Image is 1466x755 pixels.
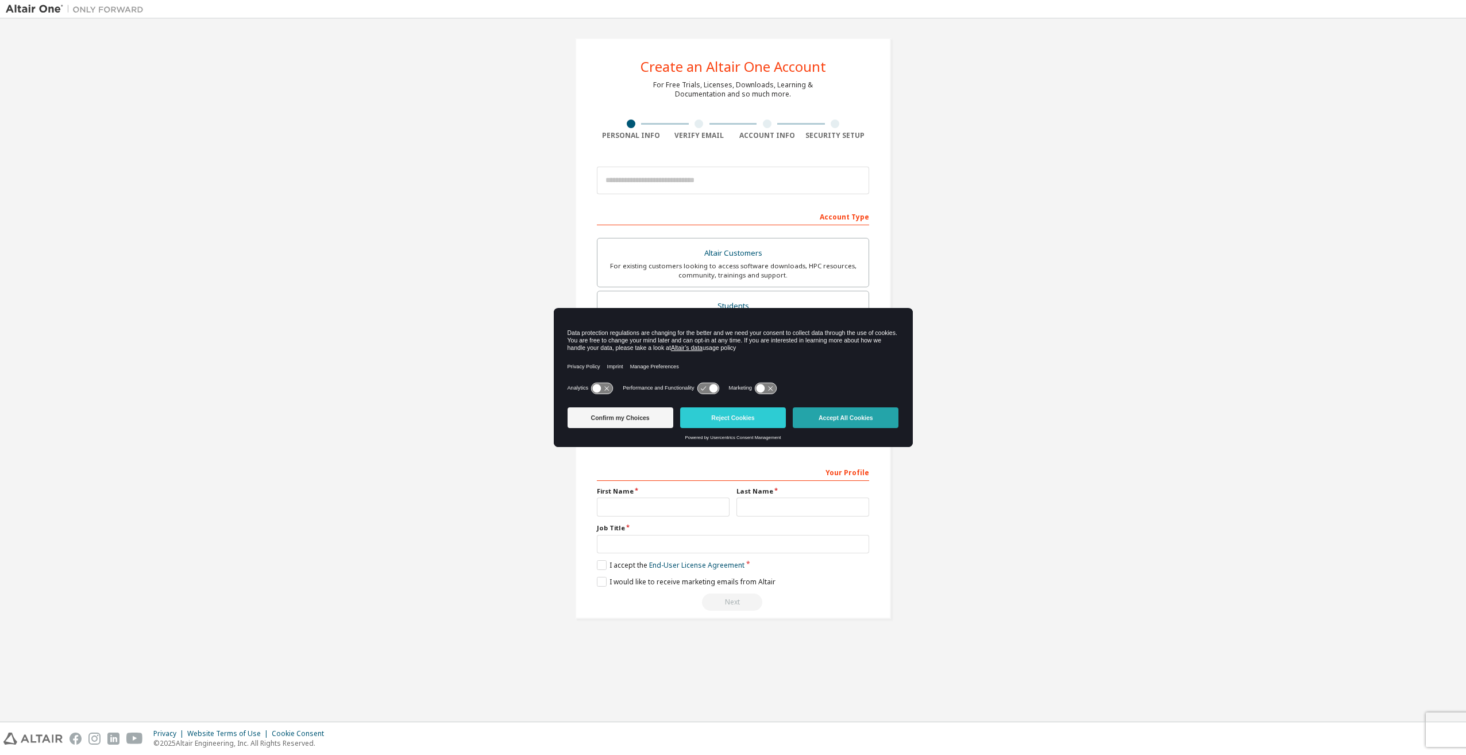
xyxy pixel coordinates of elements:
div: Create an Altair One Account [641,60,826,74]
div: Security Setup [801,131,870,140]
div: Your Profile [597,463,869,481]
div: Read and acccept EULA to continue [597,594,869,611]
img: instagram.svg [88,733,101,745]
p: © 2025 Altair Engineering, Inc. All Rights Reserved. [153,738,331,748]
div: Account Info [733,131,801,140]
img: linkedin.svg [107,733,119,745]
div: Website Terms of Use [187,729,272,738]
label: First Name [597,487,730,496]
label: Job Title [597,523,869,533]
label: Last Name [736,487,869,496]
img: youtube.svg [126,733,143,745]
div: Account Type [597,207,869,225]
a: End-User License Agreement [649,560,744,570]
div: Privacy [153,729,187,738]
div: Personal Info [597,131,665,140]
div: Cookie Consent [272,729,331,738]
div: For Free Trials, Licenses, Downloads, Learning & Documentation and so much more. [653,80,813,99]
img: altair_logo.svg [3,733,63,745]
img: facebook.svg [70,733,82,745]
label: I accept the [597,560,744,570]
div: Verify Email [665,131,734,140]
div: Students [604,298,862,314]
div: Altair Customers [604,245,862,261]
label: I would like to receive marketing emails from Altair [597,577,776,587]
div: For existing customers looking to access software downloads, HPC resources, community, trainings ... [604,261,862,280]
img: Altair One [6,3,149,15]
